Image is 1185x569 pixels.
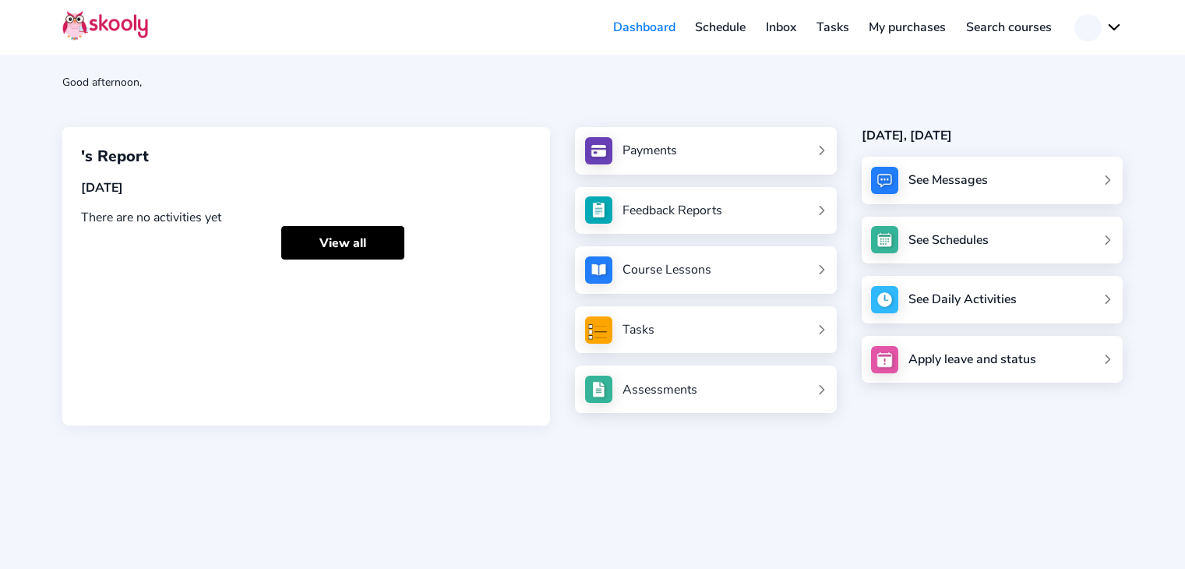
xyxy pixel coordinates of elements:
a: See Daily Activities [862,276,1123,323]
div: Payments [622,142,677,159]
div: Course Lessons [622,261,711,278]
a: Inbox [756,15,806,40]
img: courses.jpg [585,256,612,284]
div: See Messages [908,171,988,189]
div: See Schedules [908,231,989,249]
img: Skooly [62,10,148,41]
a: Tasks [806,15,859,40]
a: Course Lessons [585,256,827,284]
img: schedule.jpg [871,226,898,253]
a: View all [281,226,404,260]
img: assessments.jpg [585,376,612,403]
div: Feedback Reports [622,202,722,219]
span: 's Report [81,146,149,167]
div: [DATE], [DATE] [862,127,1123,144]
a: Schedule [686,15,756,40]
div: [DATE] [81,179,531,196]
div: There are no activities yet [81,209,531,226]
a: Payments [585,137,827,164]
a: Assessments [585,376,827,403]
img: apply_leave.jpg [871,346,898,373]
img: payments.jpg [585,137,612,164]
a: Feedback Reports [585,196,827,224]
img: see_atten.jpg [585,196,612,224]
a: Tasks [585,316,827,344]
button: chevron down outline [1074,14,1123,41]
a: Apply leave and status [862,336,1123,383]
img: messages.jpg [871,167,898,194]
a: Search courses [956,15,1062,40]
div: Apply leave and status [908,351,1036,368]
a: My purchases [859,15,956,40]
div: Good afternoon, [62,75,1123,90]
img: activity.jpg [871,286,898,313]
div: See Daily Activities [908,291,1017,308]
div: Tasks [622,321,654,338]
div: Assessments [622,381,697,398]
a: Dashboard [603,15,686,40]
a: See Schedules [862,217,1123,264]
img: tasksForMpWeb.png [585,316,612,344]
